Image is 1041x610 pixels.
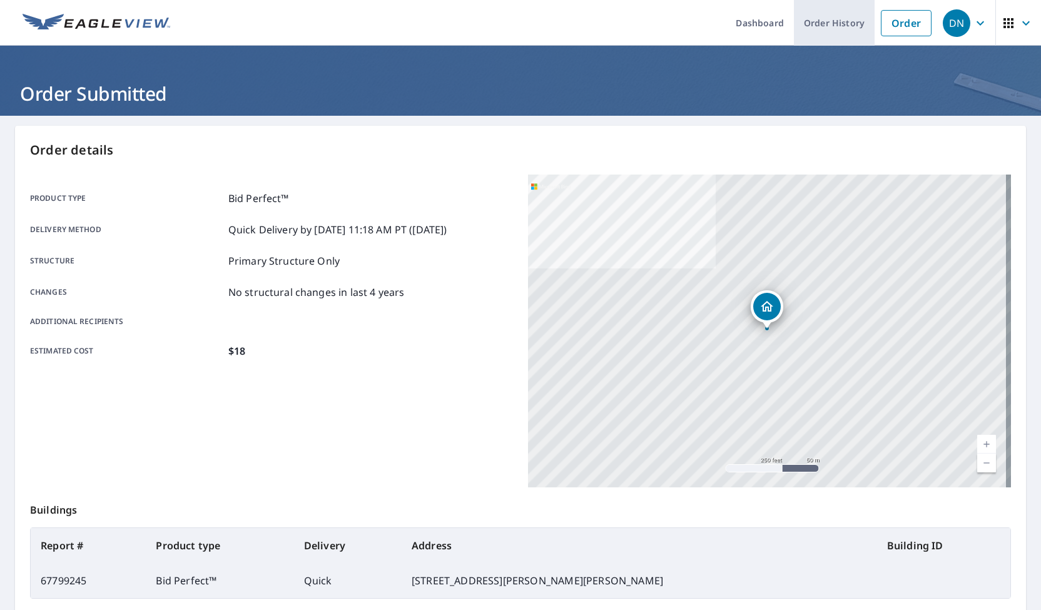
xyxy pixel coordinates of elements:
p: Changes [30,285,223,300]
td: Quick [294,563,402,598]
p: $18 [228,343,245,358]
p: Structure [30,253,223,268]
p: Buildings [30,487,1011,527]
p: Additional recipients [30,316,223,327]
td: [STREET_ADDRESS][PERSON_NAME][PERSON_NAME] [402,563,877,598]
p: No structural changes in last 4 years [228,285,405,300]
a: Current Level 17, Zoom Out [977,454,996,472]
p: Quick Delivery by [DATE] 11:18 AM PT ([DATE]) [228,222,447,237]
p: Primary Structure Only [228,253,340,268]
p: Order details [30,141,1011,160]
div: Dropped pin, building 1, Residential property, N6811 Batko Rd Camp Douglas, WI 54618 [751,290,783,329]
p: Product type [30,191,223,206]
p: Delivery method [30,222,223,237]
h1: Order Submitted [15,81,1026,106]
th: Report # [31,528,146,563]
th: Building ID [877,528,1010,563]
p: Estimated cost [30,343,223,358]
th: Address [402,528,877,563]
a: Order [881,10,932,36]
td: Bid Perfect™ [146,563,293,598]
a: Current Level 17, Zoom In [977,435,996,454]
div: DN [943,9,970,37]
p: Bid Perfect™ [228,191,289,206]
th: Product type [146,528,293,563]
td: 67799245 [31,563,146,598]
th: Delivery [294,528,402,563]
img: EV Logo [23,14,170,33]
